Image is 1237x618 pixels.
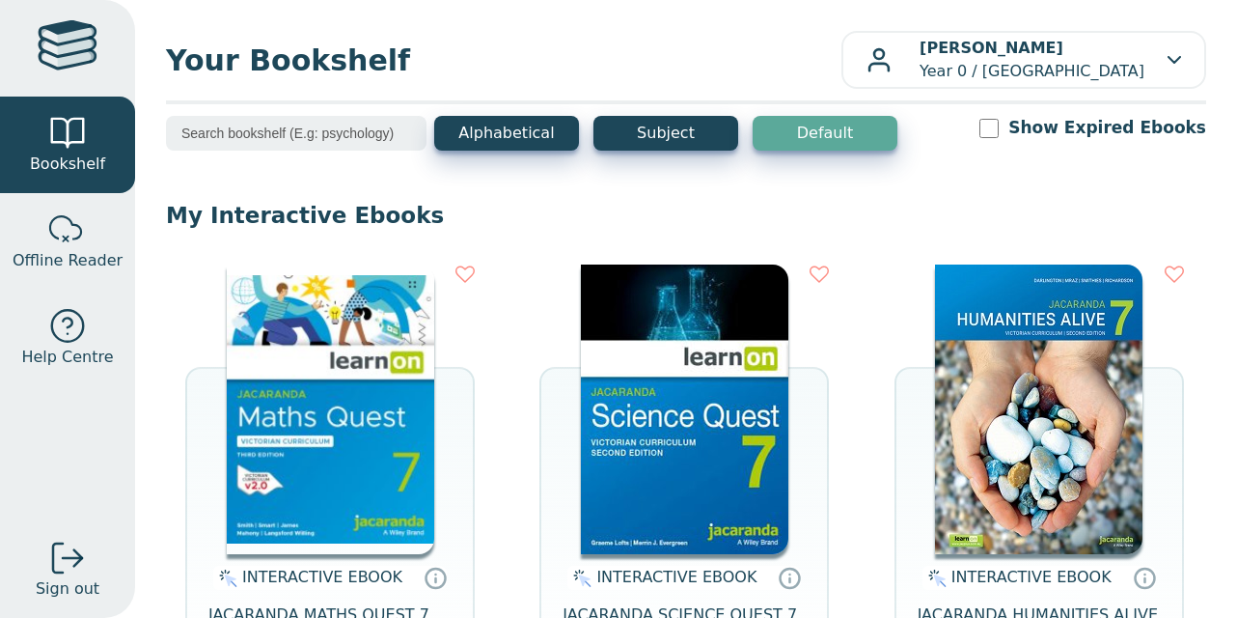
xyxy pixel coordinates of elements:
[1133,566,1156,589] a: Interactive eBooks are accessed online via the publisher’s portal. They contain interactive resou...
[166,201,1206,230] p: My Interactive Ebooks
[242,568,402,586] span: INTERACTIVE EBOOK
[841,31,1206,89] button: [PERSON_NAME]Year 0 / [GEOGRAPHIC_DATA]
[593,116,738,151] button: Subject
[951,568,1112,586] span: INTERACTIVE EBOOK
[596,568,756,586] span: INTERACTIVE EBOOK
[922,567,947,590] img: interactive.svg
[753,116,897,151] button: Default
[567,567,591,590] img: interactive.svg
[920,39,1063,57] b: [PERSON_NAME]
[920,37,1144,83] p: Year 0 / [GEOGRAPHIC_DATA]
[13,249,123,272] span: Offline Reader
[581,265,788,554] img: 329c5ec2-5188-ea11-a992-0272d098c78b.jpg
[213,567,237,590] img: interactive.svg
[1008,116,1206,140] label: Show Expired Ebooks
[778,566,801,589] a: Interactive eBooks are accessed online via the publisher’s portal. They contain interactive resou...
[36,577,99,601] span: Sign out
[30,153,105,176] span: Bookshelf
[935,265,1142,554] img: 429ddfad-7b91-e911-a97e-0272d098c78b.jpg
[227,265,434,554] img: b87b3e28-4171-4aeb-a345-7fa4fe4e6e25.jpg
[166,39,841,82] span: Your Bookshelf
[424,566,447,589] a: Interactive eBooks are accessed online via the publisher’s portal. They contain interactive resou...
[434,116,579,151] button: Alphabetical
[166,116,426,151] input: Search bookshelf (E.g: psychology)
[21,346,113,369] span: Help Centre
